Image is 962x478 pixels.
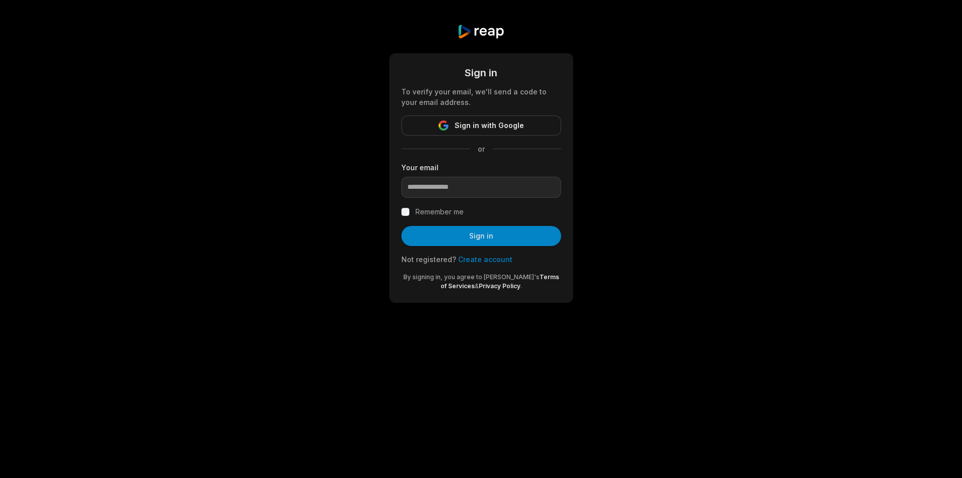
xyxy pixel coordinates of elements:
[403,273,540,281] span: By signing in, you agree to [PERSON_NAME]'s
[458,255,512,264] a: Create account
[470,144,493,154] span: or
[455,119,524,132] span: Sign in with Google
[401,115,561,136] button: Sign in with Google
[401,65,561,80] div: Sign in
[520,282,522,290] span: .
[401,86,561,107] div: To verify your email, we'll send a code to your email address.
[401,255,456,264] span: Not registered?
[415,206,464,218] label: Remember me
[441,273,559,290] a: Terms of Services
[479,282,520,290] a: Privacy Policy
[457,24,505,39] img: reap
[475,282,479,290] span: &
[401,162,561,173] label: Your email
[401,226,561,246] button: Sign in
